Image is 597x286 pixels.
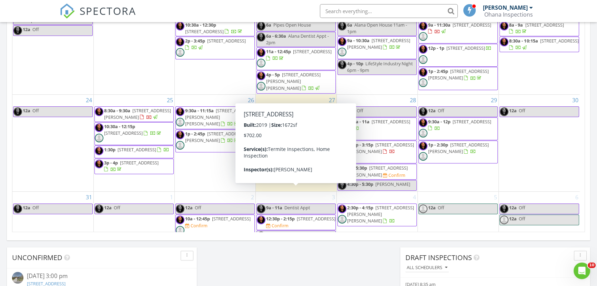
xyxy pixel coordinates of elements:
[266,48,332,61] a: 11a - 12:45p [STREET_ADDRESS]
[266,107,329,120] a: 9:30a - 11a [STREET_ADDRESS]
[185,216,210,222] span: 10a - 12:45p
[338,60,346,69] img: img_7436.jpg
[347,60,413,73] span: LifeStyle Industry Night 6pm - 9pm
[499,21,579,36] a: 8a - 9a [STREET_ADDRESS]
[337,191,418,261] td: Go to September 4, 2025
[347,204,414,224] span: [STREET_ADDRESS][PERSON_NAME][PERSON_NAME]
[266,33,329,46] span: Alana Dentist Appt - 2pm
[118,146,156,153] span: [STREET_ADDRESS]
[176,38,184,46] img: img_7436.jpg
[94,106,174,122] a: 8:30a - 9:30a [STREET_ADDRESS][PERSON_NAME]
[338,129,346,137] img: default-user-f0147aede5fd5fa78ca7ade42f37bd4542148d508eef1c3d3ea960f66861d68b.jpg
[428,45,492,51] a: 12p - 1p [STREET_ADDRESS]
[93,191,174,261] td: Go to September 1, 2025
[185,28,224,35] span: [STREET_ADDRESS]
[338,142,346,150] img: img_7436.jpg
[104,160,159,172] a: 3p - 4p [STREET_ADDRESS]
[438,204,444,211] span: Off
[266,222,289,229] a: Confirm
[453,118,491,125] span: [STREET_ADDRESS]
[95,123,103,132] img: img_7436.jpg
[104,107,171,120] span: [STREET_ADDRESS][PERSON_NAME]
[266,71,321,91] span: [STREET_ADDRESS][PERSON_NAME][PERSON_NAME]
[412,192,417,203] a: Go to September 4, 2025
[255,191,336,261] td: Go to September 3, 2025
[256,106,336,129] a: 9:30a - 11a [STREET_ADDRESS]
[175,37,255,59] a: 2p - 3:45p [STREET_ADDRESS]
[428,118,491,131] a: 9:30a - 12p [STREET_ADDRESS]
[337,117,417,140] a: 9:30a - 11a [STREET_ADDRESS]
[428,22,491,35] a: 9a - 11:30a [STREET_ADDRESS]
[257,231,265,240] img: img_7436.jpg
[428,142,489,154] span: [STREET_ADDRESS][PERSON_NAME]
[407,265,447,270] div: All schedulers
[256,214,336,230] a: 12:30p - 2:15p [STREET_ADDRESS] Confirm
[337,94,418,191] td: Go to August 28, 2025
[347,37,410,50] span: [STREET_ADDRESS][PERSON_NAME]
[266,131,327,150] a: 1p - 2:30p [STREET_ADDRESS][PERSON_NAME][PERSON_NAME]
[13,107,22,116] img: img_7436.jpg
[500,216,508,224] img: default-user-f0147aede5fd5fa78ca7ade42f37bd4542148d508eef1c3d3ea960f66861d68b.jpg
[32,26,39,32] span: Off
[169,192,174,203] a: Go to September 1, 2025
[418,67,498,90] a: 1p - 2:45p [STREET_ADDRESS][PERSON_NAME]
[266,216,335,222] a: 12:30p - 2:15p [STREET_ADDRESS]
[338,118,346,127] img: img_7436.jpg
[104,130,143,136] span: [STREET_ADDRESS]
[266,71,321,91] a: 4p - 5p [STREET_ADDRESS][PERSON_NAME][PERSON_NAME]
[347,107,355,114] span: 12a
[499,94,580,191] td: Go to August 30, 2025
[509,107,517,114] span: 12a
[338,48,346,56] img: default-user-f0147aede5fd5fa78ca7ade42f37bd4542148d508eef1c3d3ea960f66861d68b.jpg
[419,152,427,161] img: default-user-f0147aede5fd5fa78ca7ade42f37bd4542148d508eef1c3d3ea960f66861d68b.jpg
[347,60,363,67] span: 4p - 10p
[104,107,130,114] span: 8:30a - 9:30a
[257,33,265,41] img: img_7436.jpg
[338,107,346,116] img: img_7436.jpg
[266,107,289,114] span: 9:30a - 11a
[428,118,451,125] span: 9:30a - 12p
[257,131,265,139] img: img_7436.jpg
[185,107,214,114] span: 9:30a - 11:15a
[574,192,580,203] a: Go to September 6, 2025
[165,95,174,106] a: Go to August 25, 2025
[185,216,251,222] a: 10a - 12:45p [STREET_ADDRESS]
[12,272,23,283] img: streetview
[80,3,136,18] span: SPECTORA
[347,142,414,154] span: [STREET_ADDRESS][PERSON_NAME]
[176,141,184,150] img: default-user-f0147aede5fd5fa78ca7ade42f37bd4542148d508eef1c3d3ea960f66861d68b.jpg
[13,204,22,213] img: img_7436.jpg
[185,131,246,143] a: 1p - 2:45p [STREET_ADDRESS][PERSON_NAME]
[419,204,427,213] img: default-user-f0147aede5fd5fa78ca7ade42f37bd4542148d508eef1c3d3ea960f66861d68b.jpg
[347,165,367,171] span: 3p - 5:30p
[489,95,498,106] a: Go to August 29, 2025
[405,263,449,273] button: All schedulers
[509,216,517,222] span: 12a
[428,45,444,51] span: 12p - 1p
[338,181,346,190] img: img_7436.jpg
[95,107,103,116] img: img_7436.jpg
[104,123,135,130] span: 10:30a - 12:15p
[509,22,523,28] span: 8a - 9a
[428,204,436,211] span: 12a
[509,204,517,211] span: 12a
[331,192,336,203] a: Go to September 3, 2025
[266,216,295,222] span: 12:30p - 2:15p
[337,141,417,163] a: 1:30p - 3:15p [STREET_ADDRESS][PERSON_NAME]
[338,152,346,161] img: default-user-f0147aede5fd5fa78ca7ade42f37bd4542148d508eef1c3d3ea960f66861d68b.jpg
[176,131,184,139] img: img_7436.jpg
[185,22,243,35] a: 10:30a - 12:30p [STREET_ADDRESS]
[418,21,498,44] a: 9a - 11:30a [STREET_ADDRESS]
[174,191,255,261] td: Go to September 2, 2025
[347,181,373,187] span: 4:30p - 5:30p
[257,141,265,150] img: default-user-f0147aede5fd5fa78ca7ade42f37bd4542148d508eef1c3d3ea960f66861d68b.jpg
[185,131,246,143] span: [STREET_ADDRESS][PERSON_NAME]
[571,95,580,106] a: Go to August 30, 2025
[500,38,508,46] img: img_7436.jpg
[375,181,410,187] span: [PERSON_NAME]
[84,95,93,106] a: Go to August 24, 2025
[408,95,417,106] a: Go to August 28, 2025
[266,22,271,28] span: 6a
[509,22,564,35] a: 8a - 9a [STREET_ADDRESS]
[257,216,265,224] img: img_7436.jpg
